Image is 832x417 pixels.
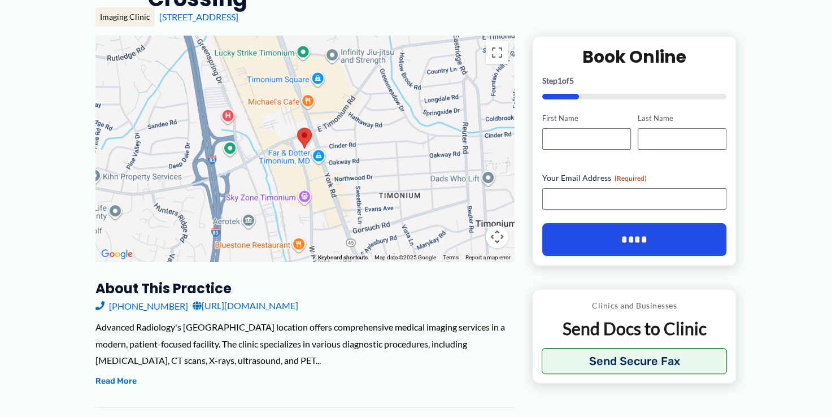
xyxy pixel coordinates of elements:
[95,319,514,369] div: Advanced Radiology's [GEOGRAPHIC_DATA] location offers comprehensive medical imaging services in ...
[569,76,574,85] span: 5
[98,247,136,262] a: Open this area in Google Maps (opens a new window)
[542,77,727,85] p: Step of
[542,318,728,340] p: Send Docs to Clinic
[318,254,368,262] button: Keyboard shortcuts
[95,280,514,297] h3: About this practice
[95,297,188,314] a: [PHONE_NUMBER]
[95,7,155,27] div: Imaging Clinic
[638,113,726,124] label: Last Name
[95,375,137,388] button: Read More
[542,172,727,184] label: Your Email Address
[542,113,631,124] label: First Name
[542,298,728,313] p: Clinics and Businesses
[465,254,511,260] a: Report a map error
[374,254,436,260] span: Map data ©2025 Google
[98,247,136,262] img: Google
[542,348,728,374] button: Send Secure Fax
[159,11,238,22] a: [STREET_ADDRESS]
[486,225,508,248] button: Map camera controls
[615,174,647,183] span: (Required)
[486,41,508,64] button: Toggle fullscreen view
[542,46,727,68] h2: Book Online
[557,76,562,85] span: 1
[193,297,298,314] a: [URL][DOMAIN_NAME]
[443,254,459,260] a: Terms (opens in new tab)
